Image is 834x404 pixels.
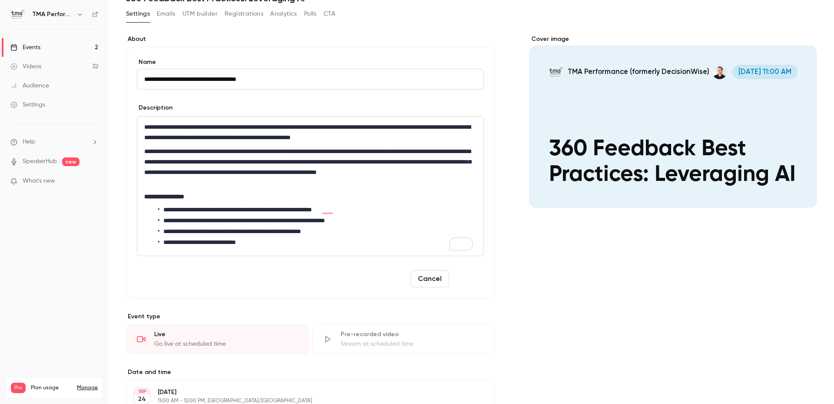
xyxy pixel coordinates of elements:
img: TMA Performance (formerly DecisionWise) [11,7,25,21]
div: Pre-recorded video [341,330,484,339]
span: Plan usage [31,384,72,391]
div: Go live at scheduled time [154,340,298,348]
div: Videos [10,62,41,71]
h6: TMA Performance (formerly DecisionWise) [32,10,73,19]
div: To enrich screen reader interactions, please activate Accessibility in Grammarly extension settings [137,117,483,256]
section: Cover image [530,35,817,207]
div: Pre-recorded videoStream at scheduled time [312,324,495,354]
button: Registrations [225,7,263,21]
label: Cover image [530,35,817,43]
li: help-dropdown-opener [10,137,98,147]
p: [DATE] [158,388,449,397]
div: Live [154,330,298,339]
section: description [137,116,484,256]
p: 24 [138,395,146,404]
div: Settings [10,100,45,109]
p: Event type [126,312,495,321]
div: Events [10,43,40,52]
button: Cancel [410,270,449,287]
button: Settings [126,7,150,21]
button: UTM builder [182,7,218,21]
label: Name [137,58,484,67]
button: Analytics [270,7,297,21]
label: Date and time [126,368,495,377]
button: Emails [157,7,175,21]
span: Pro [11,383,26,393]
label: Description [137,104,172,112]
a: Manage [77,384,98,391]
div: Audience [10,81,49,90]
button: Save [453,270,484,287]
div: editor [137,117,483,256]
span: new [62,157,79,166]
div: LiveGo live at scheduled time [126,324,309,354]
div: SEP [134,388,150,394]
div: Stream at scheduled time [341,340,484,348]
span: Help [23,137,35,147]
button: Polls [304,7,317,21]
a: SpeakerHub [23,157,57,166]
span: What's new [23,177,55,186]
button: CTA [324,7,335,21]
label: About [126,35,495,43]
